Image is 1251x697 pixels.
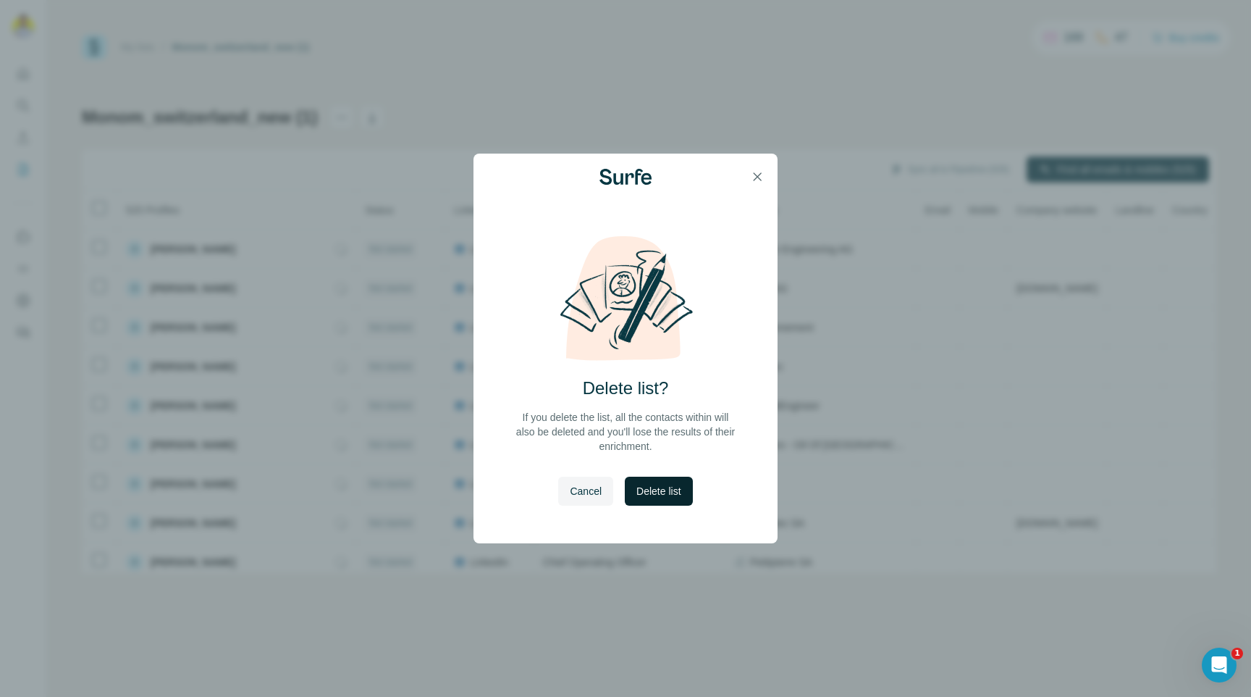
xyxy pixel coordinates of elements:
span: Delete list [636,484,681,498]
span: Cancel [570,484,602,498]
span: 1 [1231,648,1243,659]
button: Delete list [625,477,692,506]
p: If you delete the list, all the contacts within will also be deleted and you'll lose the results ... [514,410,737,454]
button: Cancel [558,477,613,506]
img: Surfe Logo [599,169,652,185]
img: delete-list [544,235,707,362]
h2: Delete list? [583,377,669,400]
iframe: Intercom live chat [1202,648,1237,683]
